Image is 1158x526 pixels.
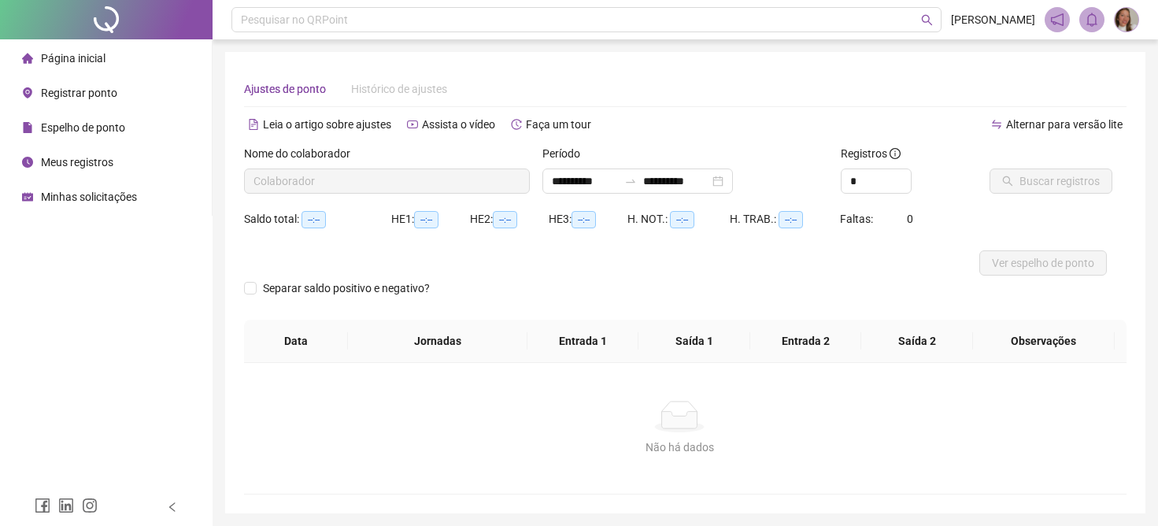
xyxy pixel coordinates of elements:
[750,320,862,363] th: Entrada 2
[973,320,1115,363] th: Observações
[244,210,391,228] div: Saldo total:
[167,502,178,513] span: left
[1085,13,1099,27] span: bell
[414,211,438,228] span: --:--
[730,210,840,228] div: H. TRAB.:
[263,118,391,131] span: Leia o artigo sobre ajustes
[841,145,901,162] span: Registros
[670,211,694,228] span: --:--
[22,191,33,202] span: schedule
[638,320,750,363] th: Saída 1
[493,211,517,228] span: --:--
[986,332,1102,350] span: Observações
[470,210,549,228] div: HE 2:
[348,320,527,363] th: Jornadas
[526,118,591,131] span: Faça um tour
[907,213,913,225] span: 0
[244,320,348,363] th: Data
[1115,8,1138,31] img: 91063
[351,83,447,95] span: Histórico de ajustes
[1006,118,1123,131] span: Alternar para versão lite
[41,52,105,65] span: Página inicial
[422,118,495,131] span: Assista o vídeo
[990,169,1112,194] button: Buscar registros
[779,211,803,228] span: --:--
[41,156,113,169] span: Meus registros
[248,119,259,130] span: file-text
[22,122,33,133] span: file
[527,320,639,363] th: Entrada 1
[41,87,117,99] span: Registrar ponto
[511,119,522,130] span: history
[951,11,1035,28] span: [PERSON_NAME]
[991,119,1002,130] span: swap
[244,83,326,95] span: Ajustes de ponto
[22,87,33,98] span: environment
[244,145,361,162] label: Nome do colaborador
[391,210,470,228] div: HE 1:
[979,250,1107,276] button: Ver espelho de ponto
[407,119,418,130] span: youtube
[624,175,637,187] span: swap-right
[41,121,125,134] span: Espelho de ponto
[82,498,98,513] span: instagram
[1050,13,1064,27] span: notification
[861,320,973,363] th: Saída 2
[624,175,637,187] span: to
[257,280,436,297] span: Separar saldo positivo e negativo?
[542,145,590,162] label: Período
[840,213,875,225] span: Faltas:
[302,211,326,228] span: --:--
[263,439,1096,456] div: Não há dados
[890,148,901,159] span: info-circle
[35,498,50,513] span: facebook
[41,191,137,203] span: Minhas solicitações
[549,210,627,228] div: HE 3:
[58,498,74,513] span: linkedin
[572,211,596,228] span: --:--
[22,157,33,168] span: clock-circle
[627,210,730,228] div: H. NOT.:
[22,53,33,64] span: home
[921,14,933,26] span: search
